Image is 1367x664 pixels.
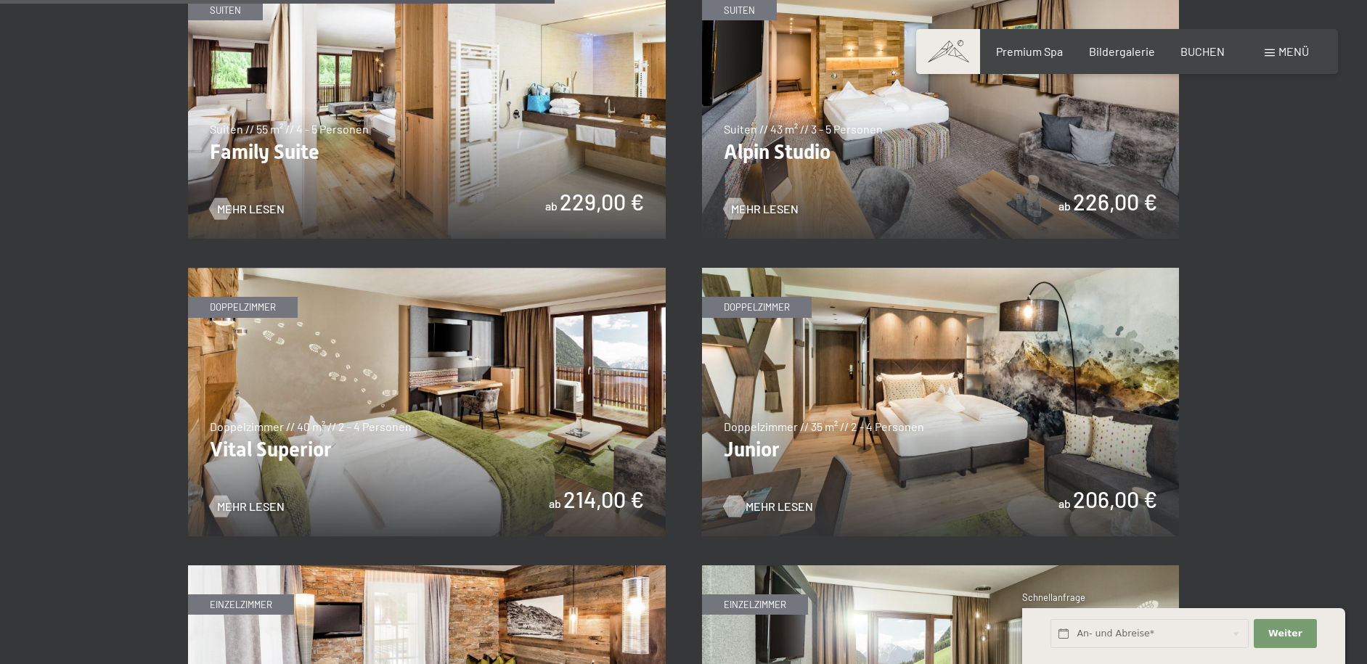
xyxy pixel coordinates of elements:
a: Mehr Lesen [724,499,799,515]
span: Mehr Lesen [731,201,799,217]
span: Weiter [1268,627,1302,640]
span: Mehr Lesen [217,201,285,217]
a: Premium Spa [996,44,1063,58]
a: Vital Superior [188,269,666,277]
span: Menü [1278,44,1309,58]
a: Mehr Lesen [724,201,799,217]
img: Vital Superior [188,268,666,536]
button: Weiter [1254,619,1316,649]
a: BUCHEN [1180,44,1225,58]
a: Junior [702,269,1180,277]
a: Bildergalerie [1089,44,1155,58]
a: Mehr Lesen [210,499,285,515]
a: Single Superior [702,566,1180,575]
span: Schnellanfrage [1022,591,1085,603]
a: Mehr Lesen [210,201,285,217]
img: Junior [702,268,1180,536]
span: Mehr Lesen [746,499,813,515]
a: Single Alpin [188,566,666,575]
span: Mehr Lesen [217,499,285,515]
